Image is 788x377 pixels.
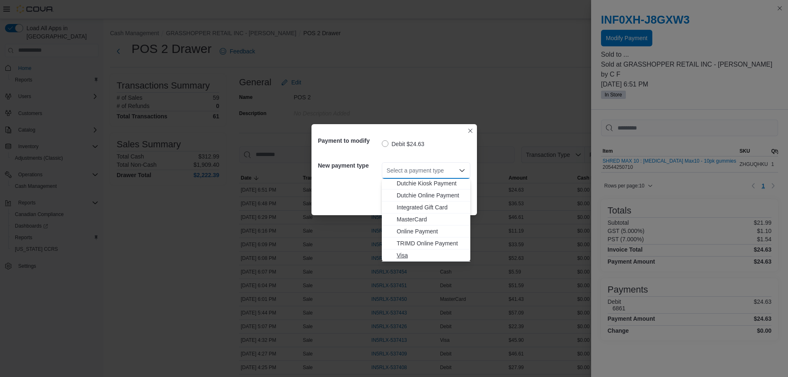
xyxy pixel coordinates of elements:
[382,238,470,250] button: TRIMD Online Payment
[397,191,465,199] span: Dutchie Online Payment
[397,179,465,187] span: Dutchie Kiosk Payment
[382,226,470,238] button: Online Payment
[382,190,470,202] button: Dutchie Online Payment
[397,215,465,223] span: MasterCard
[397,203,465,211] span: Integrated Gift Card
[397,227,465,235] span: Online Payment
[397,239,465,247] span: TRIMD Online Payment
[397,251,465,259] span: Visa
[459,167,465,174] button: Close list of options
[382,202,470,214] button: Integrated Gift Card
[318,157,380,174] h5: New payment type
[382,178,470,190] button: Dutchie Kiosk Payment
[382,118,470,262] div: Choose from the following options
[382,214,470,226] button: MasterCard
[318,132,380,149] h5: Payment to modify
[465,126,475,136] button: Closes this modal window
[382,139,424,149] label: Debit $24.63
[382,250,470,262] button: Visa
